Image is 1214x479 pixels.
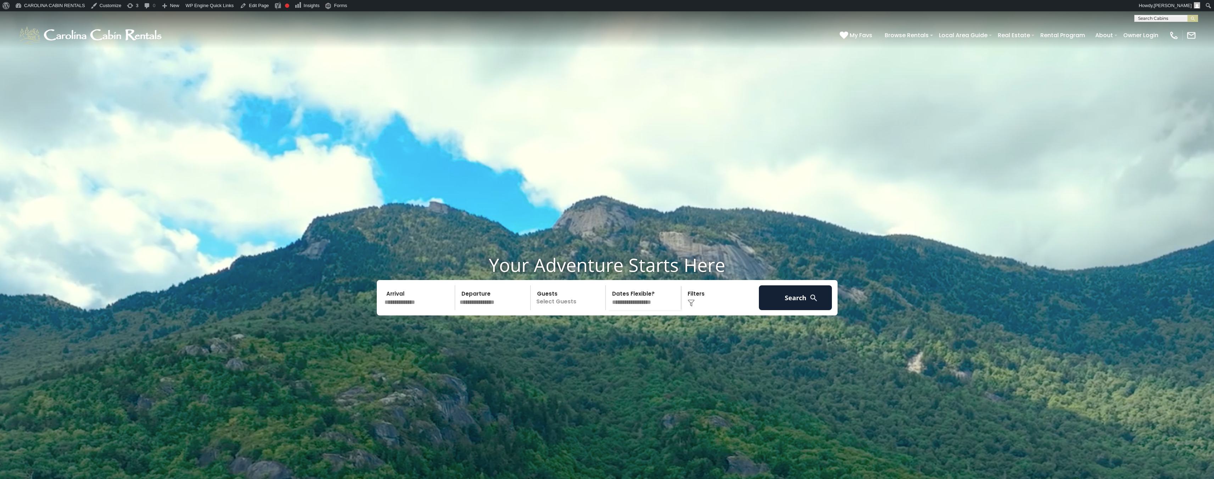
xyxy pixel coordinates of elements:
[285,4,289,8] div: Focus keyphrase not set
[5,254,1209,276] h1: Your Adventure Starts Here
[18,25,165,46] img: White-1-1-2.png
[1169,30,1179,40] img: phone-regular-white.png
[688,300,695,307] img: filter--v1.png
[994,29,1034,41] a: Real Estate
[533,285,606,310] p: Select Guests
[759,285,832,310] button: Search
[1186,30,1196,40] img: mail-regular-white.png
[840,31,874,40] a: My Favs
[1092,29,1117,41] a: About
[1120,29,1162,41] a: Owner Login
[881,29,932,41] a: Browse Rentals
[1037,29,1089,41] a: Rental Program
[850,31,872,40] span: My Favs
[1154,3,1192,8] span: [PERSON_NAME]
[935,29,991,41] a: Local Area Guide
[809,293,818,302] img: search-regular-white.png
